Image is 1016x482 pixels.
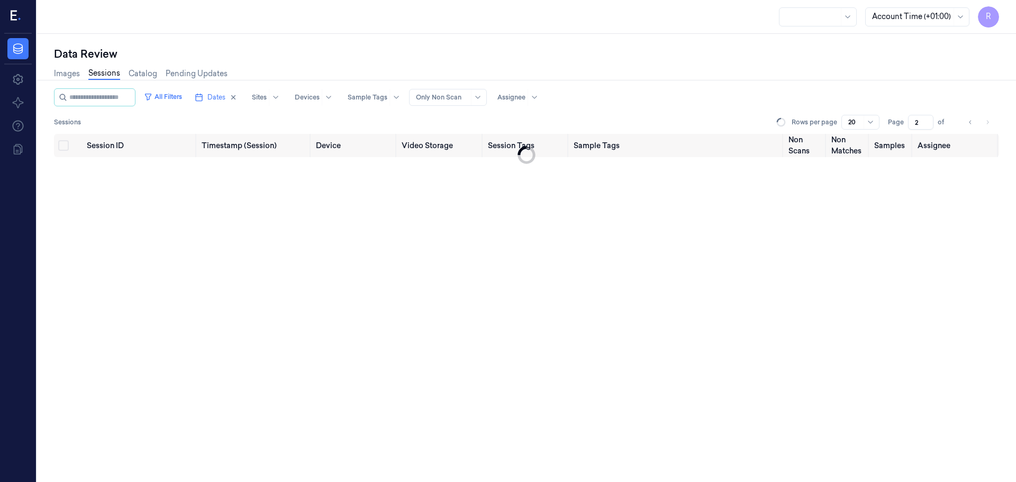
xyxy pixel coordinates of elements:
[827,134,870,157] th: Non Matches
[166,68,228,79] a: Pending Updates
[913,134,999,157] th: Assignee
[83,134,197,157] th: Session ID
[888,117,904,127] span: Page
[207,93,225,102] span: Dates
[569,134,784,157] th: Sample Tags
[792,117,837,127] p: Rows per page
[484,134,569,157] th: Session Tags
[784,134,827,157] th: Non Scans
[197,134,312,157] th: Timestamp (Session)
[870,134,913,157] th: Samples
[963,115,978,130] button: Go to previous page
[397,134,483,157] th: Video Storage
[129,68,157,79] a: Catalog
[88,68,120,80] a: Sessions
[54,68,80,79] a: Images
[140,88,186,105] button: All Filters
[963,115,995,130] nav: pagination
[54,117,81,127] span: Sessions
[938,117,955,127] span: of
[312,134,397,157] th: Device
[978,6,999,28] button: R
[190,89,241,106] button: Dates
[58,140,69,151] button: Select all
[54,47,999,61] div: Data Review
